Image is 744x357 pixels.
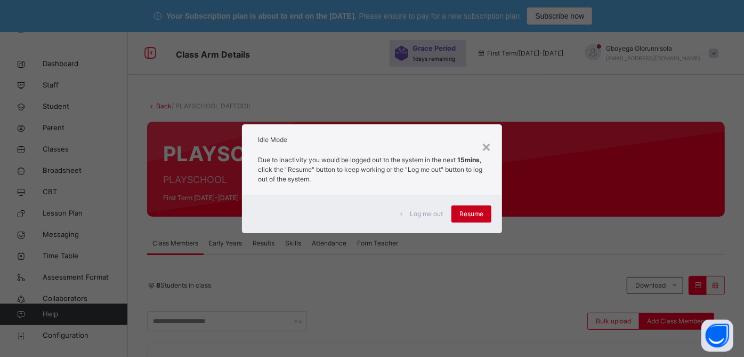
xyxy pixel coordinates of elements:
[258,155,487,184] p: Due to inactivity you would be logged out to the system in the next , click the "Resume" button t...
[258,135,487,145] h2: Idle Mode
[481,135,491,157] div: ×
[701,320,733,352] button: Open asap
[410,209,443,219] span: Log me out
[457,156,480,164] strong: 15mins
[459,209,483,219] span: Resume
